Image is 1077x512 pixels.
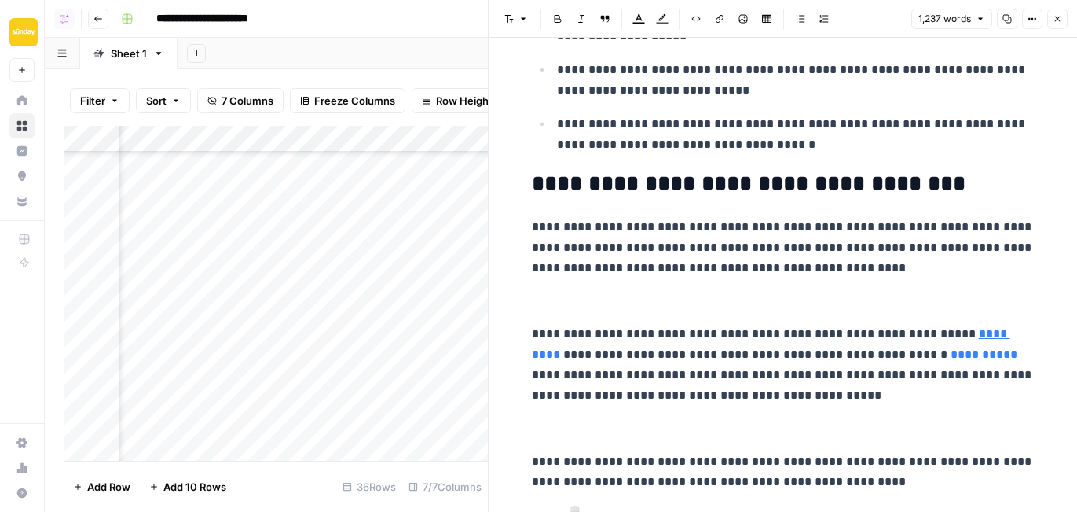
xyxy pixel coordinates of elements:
button: Add 10 Rows [140,474,236,499]
a: Usage [9,455,35,481]
div: 36 Rows [336,474,402,499]
span: Filter [80,93,105,109]
button: Add Row [64,474,140,499]
a: Your Data [9,189,35,214]
span: 1,237 words [918,12,971,26]
span: Row Height [436,93,493,109]
span: 7 Columns [222,93,273,109]
button: Sort [136,88,191,113]
button: 1,237 words [911,9,992,29]
button: Filter [70,88,130,113]
a: Opportunities [9,164,35,189]
div: 7/7 Columns [402,474,488,499]
span: Freeze Columns [314,93,395,109]
a: Insights [9,138,35,164]
button: 7 Columns [197,88,284,113]
a: Home [9,88,35,113]
button: Help + Support [9,481,35,506]
span: Add Row [87,479,130,495]
div: Sheet 1 [111,46,147,61]
img: Sunday Lawn Care Logo [9,18,38,46]
a: Sheet 1 [80,38,178,69]
button: Row Height [412,88,503,113]
span: Add 10 Rows [163,479,226,495]
button: Workspace: Sunday Lawn Care [9,13,35,52]
span: Sort [146,93,167,109]
a: Browse [9,113,35,138]
a: Settings [9,430,35,455]
button: Freeze Columns [290,88,405,113]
